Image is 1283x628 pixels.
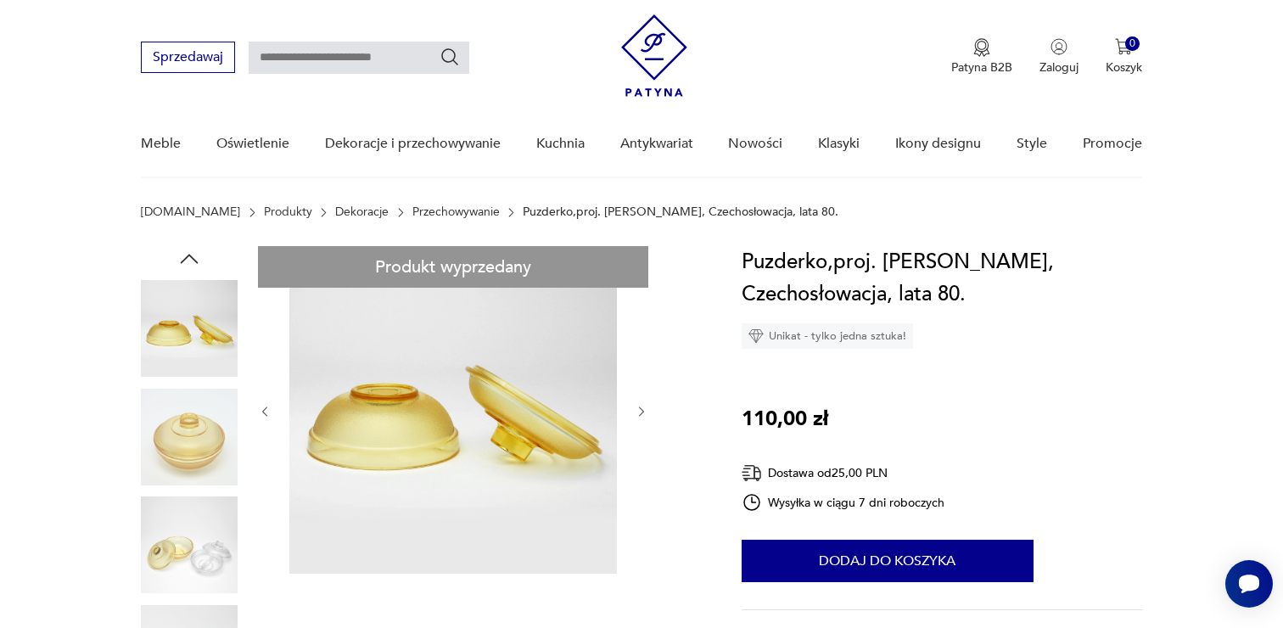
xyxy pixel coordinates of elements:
[258,246,648,288] div: Produkt wyprzedany
[1083,111,1142,177] a: Promocje
[536,111,585,177] a: Kuchnia
[951,59,1012,76] p: Patyna B2B
[1125,36,1140,51] div: 0
[1115,38,1132,55] img: Ikona koszyka
[141,111,181,177] a: Meble
[325,111,501,177] a: Dekoracje i przechowywanie
[951,38,1012,76] a: Ikona medaluPatyna B2B
[742,492,945,513] div: Wysyłka w ciągu 7 dni roboczych
[216,111,289,177] a: Oświetlenie
[1225,560,1273,608] iframe: Smartsupp widget button
[818,111,860,177] a: Klasyki
[742,403,828,435] p: 110,00 zł
[141,280,238,377] img: Zdjęcie produktu Puzderko,proj. V.Hanuš, Czechosłowacja, lata 80.
[742,540,1034,582] button: Dodaj do koszyka
[1106,38,1142,76] button: 0Koszyk
[141,42,235,73] button: Sprzedawaj
[1050,38,1067,55] img: Ikonka użytkownika
[412,205,500,219] a: Przechowywanie
[728,111,782,177] a: Nowości
[1106,59,1142,76] p: Koszyk
[951,38,1012,76] button: Patyna B2B
[621,14,687,97] img: Patyna - sklep z meblami i dekoracjami vintage
[141,389,238,485] img: Zdjęcie produktu Puzderko,proj. V.Hanuš, Czechosłowacja, lata 80.
[742,323,913,349] div: Unikat - tylko jedna sztuka!
[620,111,693,177] a: Antykwariat
[742,246,1142,311] h1: Puzderko,proj. [PERSON_NAME], Czechosłowacja, lata 80.
[264,205,312,219] a: Produkty
[440,47,460,67] button: Szukaj
[973,38,990,57] img: Ikona medalu
[141,53,235,64] a: Sprzedawaj
[742,463,945,484] div: Dostawa od 25,00 PLN
[895,111,981,177] a: Ikony designu
[1039,59,1079,76] p: Zaloguj
[523,205,838,219] p: Puzderko,proj. [PERSON_NAME], Czechosłowacja, lata 80.
[141,496,238,593] img: Zdjęcie produktu Puzderko,proj. V.Hanuš, Czechosłowacja, lata 80.
[748,328,764,344] img: Ikona diamentu
[1039,38,1079,76] button: Zaloguj
[335,205,389,219] a: Dekoracje
[289,246,617,574] img: Zdjęcie produktu Puzderko,proj. V.Hanuš, Czechosłowacja, lata 80.
[742,463,762,484] img: Ikona dostawy
[141,205,240,219] a: [DOMAIN_NAME]
[1017,111,1047,177] a: Style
